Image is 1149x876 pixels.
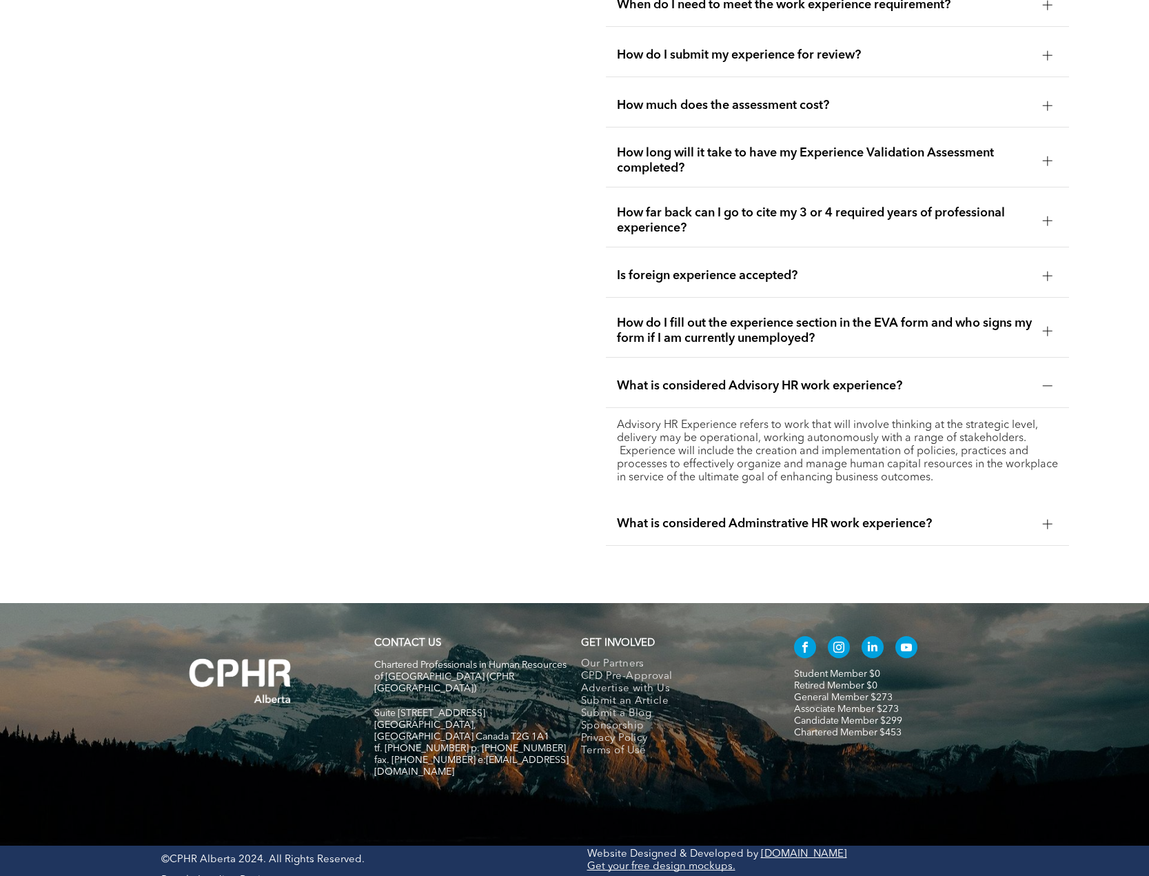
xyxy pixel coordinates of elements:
span: Is foreign experience accepted? [617,268,1032,283]
span: tf. [PHONE_NUMBER] p. [PHONE_NUMBER] [374,744,566,753]
a: instagram [828,636,850,662]
p: Advisory HR Experience refers to work that will involve thinking at the strategic level, delivery... [617,419,1058,485]
a: Associate Member $273 [794,704,899,714]
span: fax. [PHONE_NUMBER] e:[EMAIL_ADDRESS][DOMAIN_NAME] [374,755,569,777]
a: Our Partners [581,658,765,671]
span: How long will it take to have my Experience Validation Assessment completed? [617,145,1032,176]
span: How much does the assessment cost? [617,98,1032,113]
a: Candidate Member $299 [794,716,902,726]
span: What is considered Advisory HR work experience? [617,378,1032,394]
a: Chartered Member $453 [794,728,902,737]
span: ©CPHR Alberta 2024. All Rights Reserved. [161,855,365,865]
a: Advertise with Us [581,683,765,695]
a: CONTACT US [374,638,441,649]
a: Submit an Article [581,695,765,708]
span: What is considered Adminstrative HR work experience? [617,516,1032,531]
a: General Member $273 [794,693,893,702]
a: Retired Member $0 [794,681,877,691]
a: Website Designed & Developed by [587,849,758,859]
a: Student Member $0 [794,669,880,679]
span: GET INVOLVED [581,638,655,649]
a: Privacy Policy [581,733,765,745]
a: Submit a Blog [581,708,765,720]
a: Sponsorship [581,720,765,733]
span: Suite [STREET_ADDRESS] [374,709,485,718]
a: [DOMAIN_NAME] [761,849,847,859]
span: [GEOGRAPHIC_DATA], [GEOGRAPHIC_DATA] Canada T2G 1A1 [374,720,549,742]
a: Terms of Use [581,745,765,757]
a: youtube [895,636,917,662]
span: How do I submit my experience for review? [617,48,1032,63]
a: Get your [587,862,629,872]
span: Chartered Professionals in Human Resources of [GEOGRAPHIC_DATA] (CPHR [GEOGRAPHIC_DATA]) [374,660,567,693]
img: A white background with a few lines on it [161,631,320,731]
span: How do I fill out the experience section in the EVA form and who signs my form if I am currently ... [617,316,1032,346]
a: facebook [794,636,816,662]
span: How far back can I go to cite my 3 or 4 required years of professional experience? [617,205,1032,236]
a: free design mockups. [631,862,735,872]
a: CPD Pre-Approval [581,671,765,683]
a: linkedin [862,636,884,662]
